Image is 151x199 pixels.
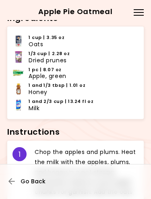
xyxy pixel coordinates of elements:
button: Go Back [8,172,57,190]
span: Honey [29,89,48,96]
span: 1 and 2/3 cup | 13.24 fl oz [29,98,93,105]
span: Milk [29,105,39,112]
span: Oats [29,41,43,48]
h2: Apple Pie Oatmeal [8,5,143,18]
span: 1 and 1/3 tbsp | 1.01 oz [29,82,85,89]
span: 1 cup | 3.35 oz [29,34,64,41]
div: 1 [12,147,27,161]
span: Go Back [21,178,46,185]
h2: Instructions [7,126,144,139]
span: 1/3 cup | 2.28 oz [29,50,70,57]
span: Apple, green [29,73,66,80]
span: Dried prunes [29,57,67,64]
span: 1 pc | 8.07 oz [29,66,62,73]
